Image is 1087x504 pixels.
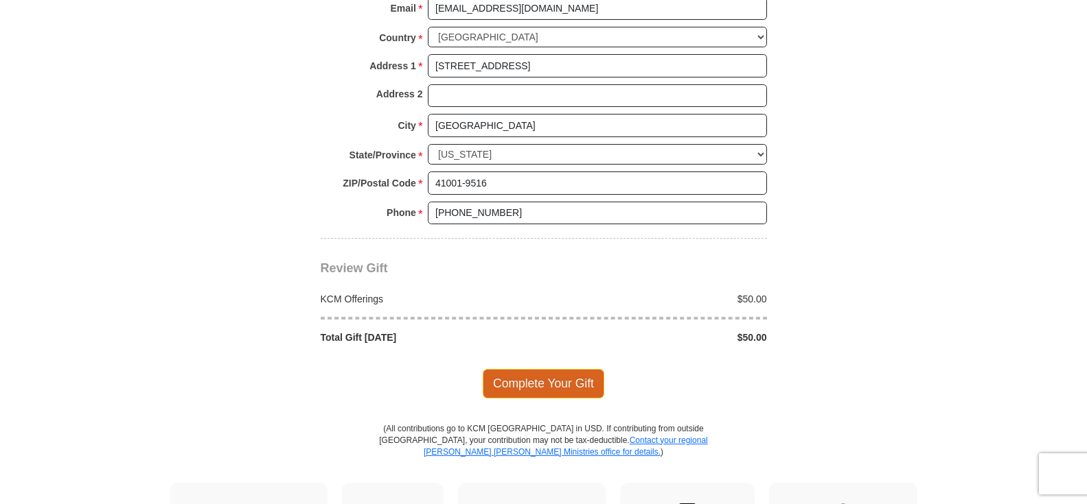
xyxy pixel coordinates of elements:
strong: State/Province [350,145,416,165]
div: $50.00 [544,292,775,306]
div: $50.00 [544,331,775,344]
strong: Phone [387,203,416,222]
span: Review Gift [321,261,388,275]
div: KCM Offerings [313,292,544,306]
span: Complete Your Gift [483,369,604,398]
p: (All contributions go to KCM [GEOGRAPHIC_DATA] in USD. If contributing from outside [GEOGRAPHIC_D... [379,423,709,483]
a: Contact your regional [PERSON_NAME] [PERSON_NAME] Ministries office for details. [424,435,708,457]
strong: Country [379,28,416,47]
div: Total Gift [DATE] [313,331,544,344]
strong: Address 1 [369,56,416,75]
strong: ZIP/Postal Code [343,173,416,193]
strong: Address 2 [376,84,423,104]
strong: City [398,116,415,135]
